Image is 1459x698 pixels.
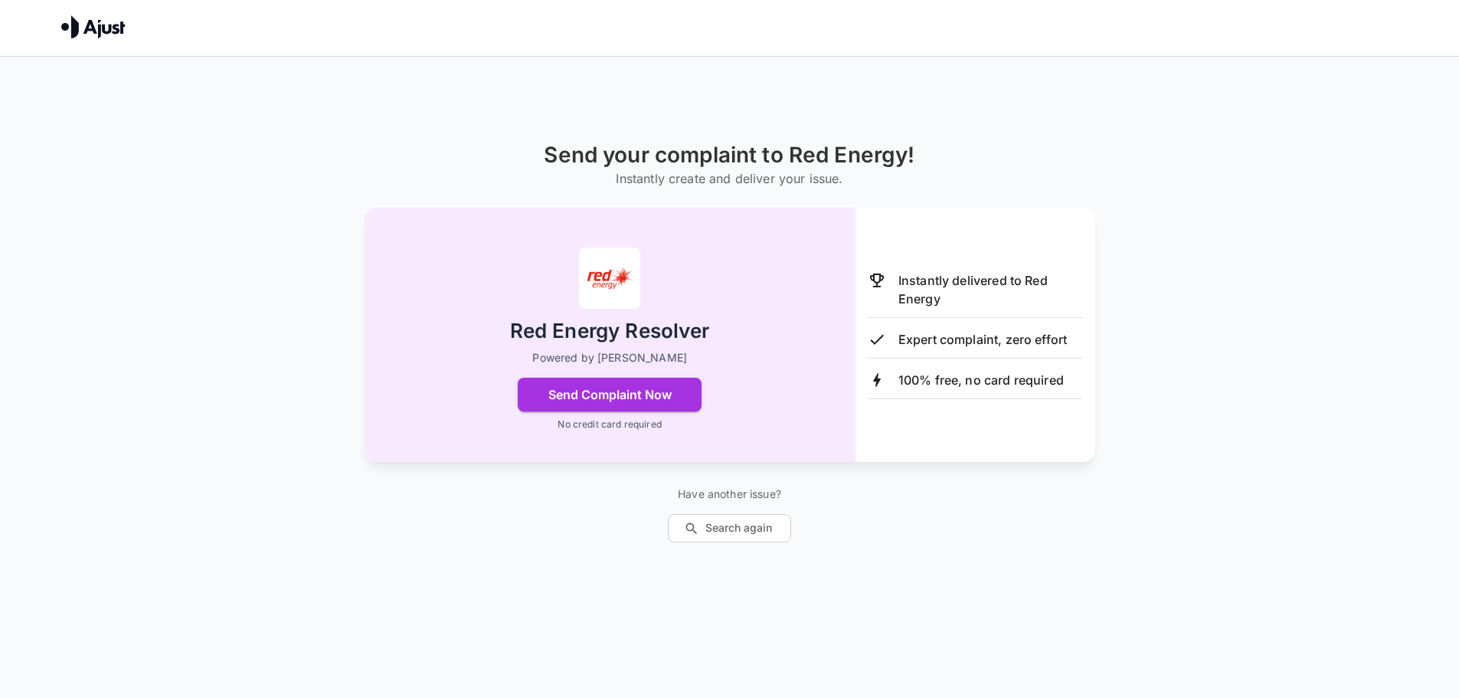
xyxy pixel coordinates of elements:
[898,330,1067,349] p: Expert complaint, zero effort
[61,15,126,38] img: Ajust
[544,168,914,189] h6: Instantly create and deliver your issue.
[668,514,791,542] button: Search again
[532,350,687,365] p: Powered by [PERSON_NAME]
[898,371,1064,389] p: 100% free, no card required
[518,378,702,411] button: Send Complaint Now
[510,318,710,345] h2: Red Energy Resolver
[544,143,914,168] h1: Send your complaint to Red Energy!
[668,487,791,502] p: Have another issue?
[898,271,1083,308] p: Instantly delivered to Red Energy
[558,418,661,431] p: No credit card required
[579,247,640,309] img: Red Energy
